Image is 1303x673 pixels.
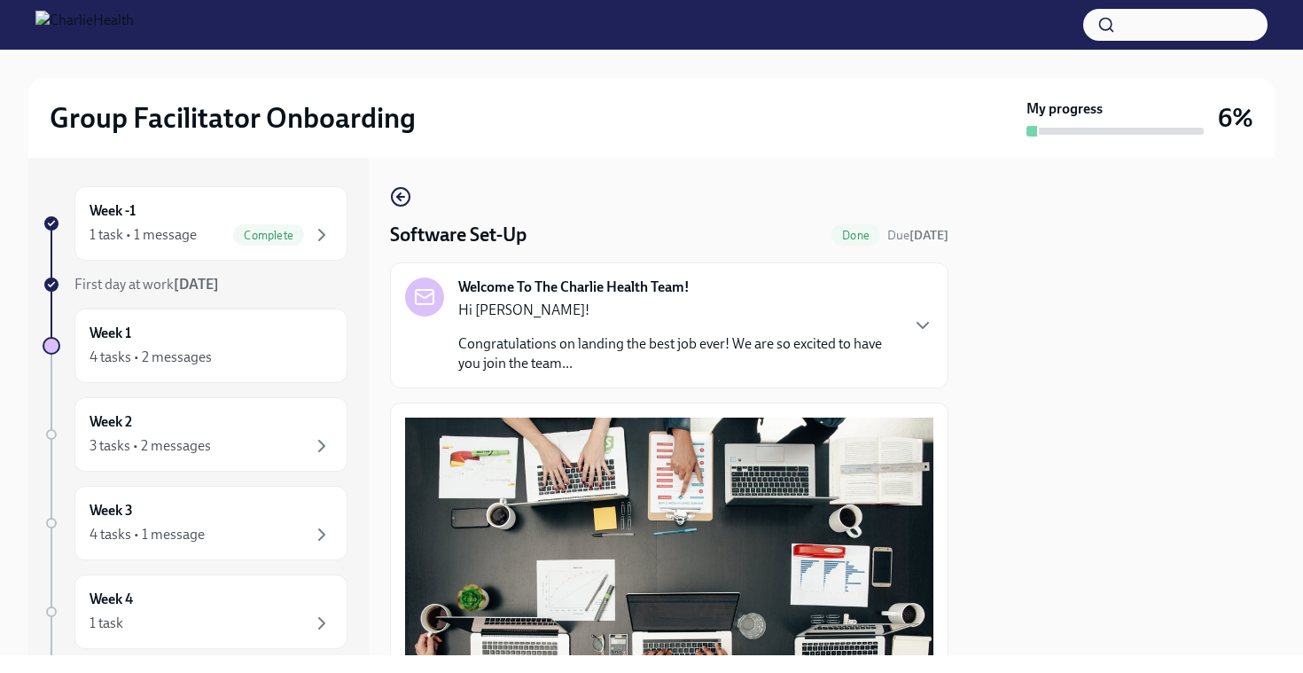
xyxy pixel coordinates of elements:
[887,227,948,244] span: August 12th, 2025 10:00
[1026,99,1103,119] strong: My progress
[35,11,134,39] img: CharlieHealth
[43,486,347,560] a: Week 34 tasks • 1 message
[174,276,219,293] strong: [DATE]
[50,100,416,136] h2: Group Facilitator Onboarding
[887,228,948,243] span: Due
[909,228,948,243] strong: [DATE]
[43,575,347,649] a: Week 41 task
[90,590,133,609] h6: Week 4
[233,229,304,242] span: Complete
[90,525,205,544] div: 4 tasks • 1 message
[390,222,527,248] h4: Software Set-Up
[74,276,219,293] span: First day at work
[458,301,898,320] p: Hi [PERSON_NAME]!
[43,186,347,261] a: Week -11 task • 1 messageComplete
[90,201,136,221] h6: Week -1
[831,229,880,242] span: Done
[90,225,197,245] div: 1 task • 1 message
[90,436,211,456] div: 3 tasks • 2 messages
[43,309,347,383] a: Week 14 tasks • 2 messages
[458,278,690,297] strong: Welcome To The Charlie Health Team!
[1218,102,1253,134] h3: 6%
[90,348,212,367] div: 4 tasks • 2 messages
[90,324,131,343] h6: Week 1
[43,275,347,294] a: First day at work[DATE]
[458,334,898,373] p: Congratulations on landing the best job ever! We are so excited to have you join the team...
[43,397,347,472] a: Week 23 tasks • 2 messages
[90,412,132,432] h6: Week 2
[90,501,133,520] h6: Week 3
[90,614,123,633] div: 1 task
